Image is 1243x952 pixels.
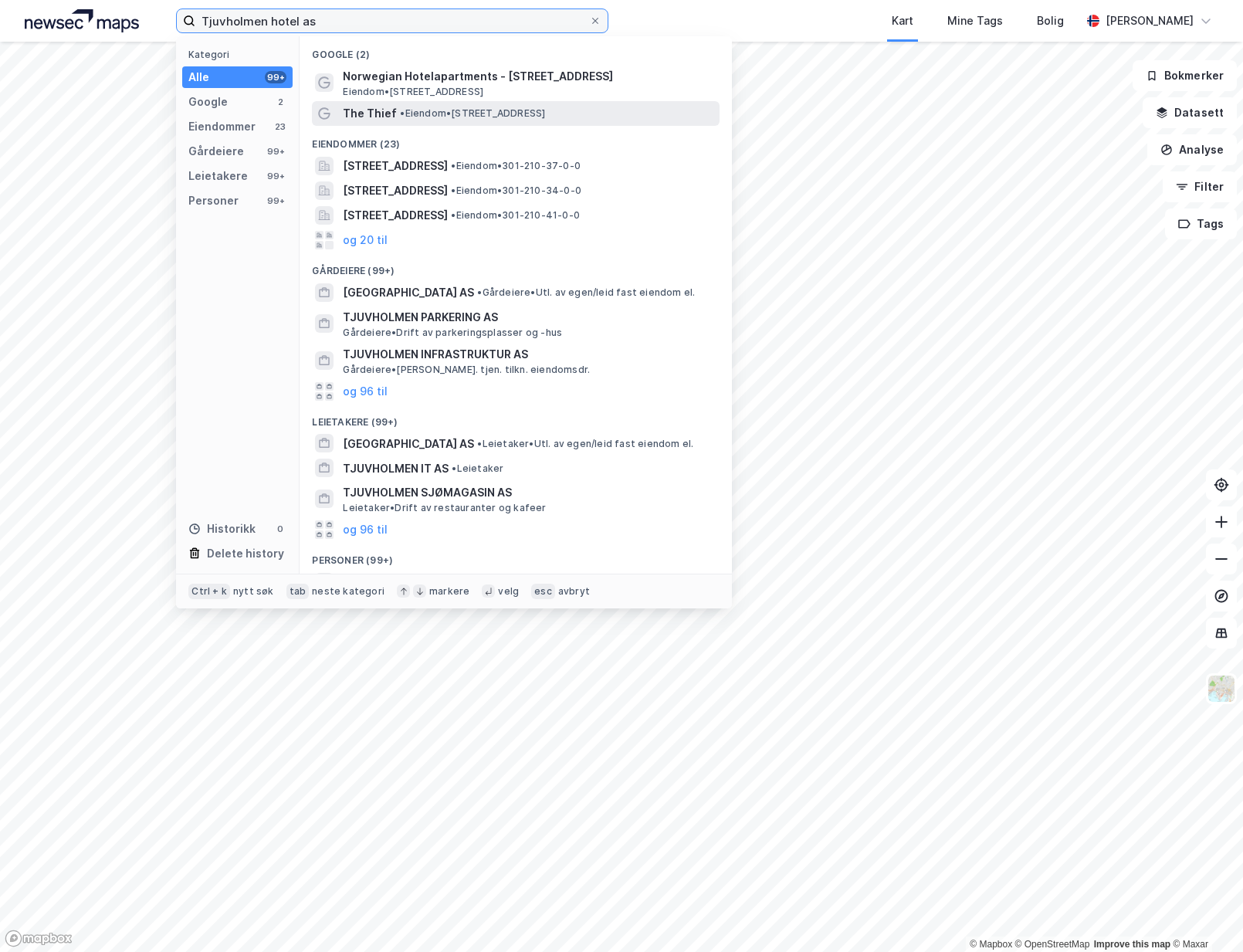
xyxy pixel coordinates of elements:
span: [GEOGRAPHIC_DATA] AS [343,283,474,302]
div: 23 [274,120,286,133]
span: Leietaker • Utl. av egen/leid fast eiendom el. [477,438,693,450]
div: Google (2) [300,36,732,64]
div: Eiendommer (23) [300,126,732,154]
div: Kart [892,12,913,30]
img: Z [1207,674,1236,703]
span: Gårdeiere • Drift av parkeringsplasser og -hus [343,327,562,339]
span: • [400,107,405,119]
span: Gårdeiere • [PERSON_NAME]. tjen. tilkn. eiendomsdr. [343,364,590,376]
button: Tags [1165,208,1237,239]
div: 99+ [265,170,286,182]
span: Leietaker [452,462,503,475]
div: Gårdeiere (99+) [300,252,732,280]
img: logo.a4113a55bc3d86da70a041830d287a7e.svg [25,9,139,32]
span: [GEOGRAPHIC_DATA] AS [343,435,474,453]
span: TJUVHOLMEN IT AS [343,459,449,478]
button: Filter [1163,171,1237,202]
span: [STREET_ADDRESS] [343,181,448,200]
span: Eiendom • [STREET_ADDRESS] [343,86,483,98]
span: The Thief [343,104,397,123]
button: Datasett [1143,97,1237,128]
span: Eiendom • 301-210-34-0-0 [451,185,581,197]
span: [STREET_ADDRESS] [343,206,448,225]
div: neste kategori [312,585,384,598]
span: • [477,438,482,449]
span: Eiendom • 301-210-41-0-0 [451,209,580,222]
div: Kontrollprogram for chat [1166,878,1243,952]
div: Google [188,93,228,111]
span: Gårdeiere • Utl. av egen/leid fast eiendom el. [477,286,695,299]
span: Eiendom • [STREET_ADDRESS] [400,107,545,120]
a: OpenStreetMap [1015,939,1090,950]
button: og 96 til [343,520,388,539]
span: Eiendom • 301-210-37-0-0 [451,160,581,172]
div: Historikk [188,520,256,538]
div: 99+ [265,71,286,83]
span: TJUVHOLMEN SJØMAGASIN AS [343,483,713,502]
div: markere [429,585,469,598]
div: Personer (99+) [300,542,732,570]
span: [STREET_ADDRESS] [343,157,448,175]
span: • [451,209,456,221]
span: TJUVHOLMEN INFRASTRUKTUR AS [343,345,713,364]
div: Personer [188,191,239,210]
div: Bolig [1037,12,1064,30]
div: Leietakere [188,167,248,185]
div: Eiendommer [188,117,256,136]
span: • [452,462,456,474]
div: Kategori [188,49,293,60]
div: Delete history [207,544,284,563]
button: og 20 til [343,231,388,249]
div: 0 [274,523,286,535]
a: Mapbox homepage [5,930,73,947]
span: TJUVHOLMEN PARKERING AS [343,308,713,327]
a: Mapbox [970,939,1012,950]
div: Ctrl + k [188,584,230,599]
span: • [451,185,456,196]
button: Analyse [1147,134,1237,165]
div: esc [531,584,555,599]
button: Bokmerker [1133,60,1237,91]
div: Mine Tags [947,12,1003,30]
iframe: Chat Widget [1166,878,1243,952]
div: Gårdeiere [188,142,244,161]
div: 99+ [265,145,286,158]
a: Improve this map [1094,939,1170,950]
span: Leietaker • Drift av restauranter og kafeer [343,502,546,514]
div: [PERSON_NAME] [1106,12,1194,30]
span: Norwegian Hotelapartments - [STREET_ADDRESS] [343,67,713,86]
span: • [451,160,456,171]
div: tab [286,584,310,599]
span: • [477,286,482,298]
div: velg [498,585,519,598]
div: avbryt [558,585,590,598]
div: Leietakere (99+) [300,404,732,432]
div: 99+ [265,195,286,207]
div: Alle [188,68,209,86]
div: nytt søk [233,585,274,598]
div: 2 [274,96,286,108]
input: Søk på adresse, matrikkel, gårdeiere, leietakere eller personer [195,9,589,32]
button: og 96 til [343,382,388,401]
